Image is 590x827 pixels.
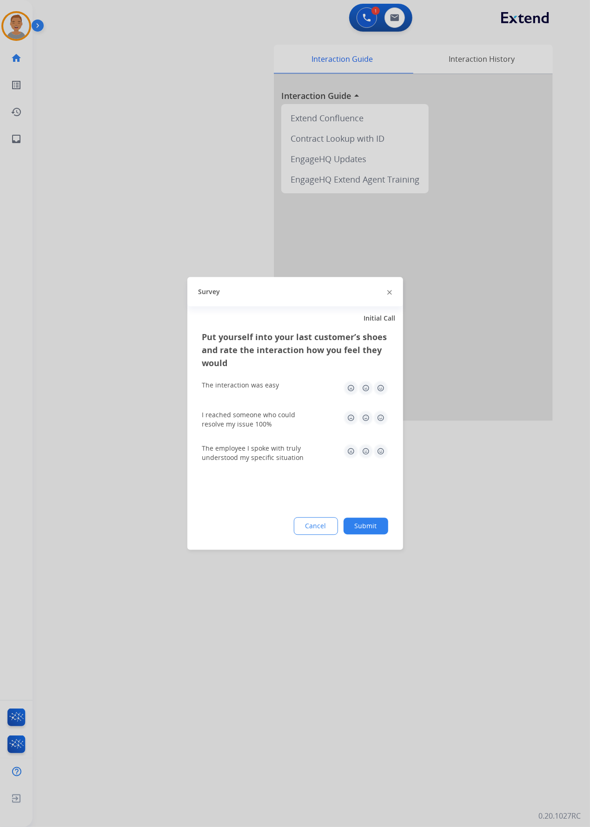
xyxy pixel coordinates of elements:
span: Survey [199,287,220,296]
div: I reached someone who could resolve my issue 100% [202,411,314,429]
img: close-button [387,290,392,295]
div: The interaction was easy [202,381,279,390]
button: Cancel [294,518,338,535]
h3: Put yourself into your last customer’s shoes and rate the interaction how you feel they would [202,331,388,370]
div: The employee I spoke with truly understood my specific situation [202,444,314,463]
span: Initial Call [364,314,396,323]
p: 0.20.1027RC [538,810,581,821]
button: Submit [344,518,388,535]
